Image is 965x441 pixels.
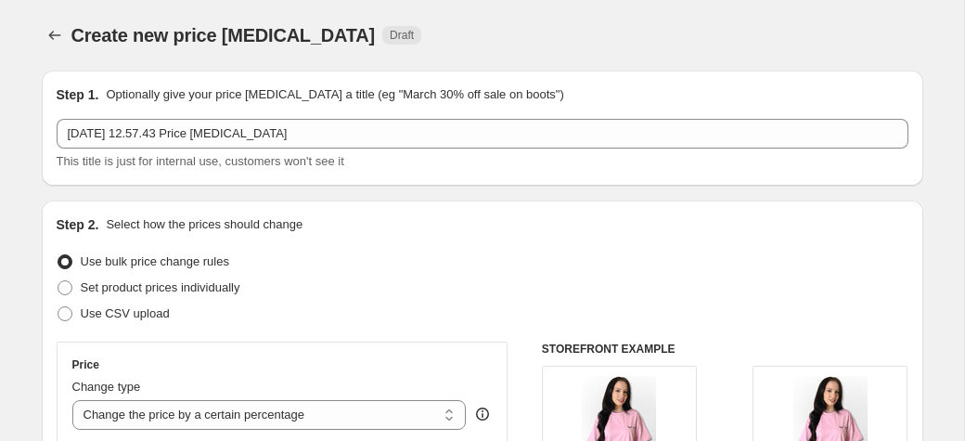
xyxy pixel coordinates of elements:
h3: Price [72,357,99,372]
span: Set product prices individually [81,280,240,294]
span: Create new price [MEDICAL_DATA] [71,25,376,45]
h2: Step 1. [57,85,99,104]
span: Use bulk price change rules [81,254,229,268]
button: Price change jobs [42,22,68,48]
span: Use CSV upload [81,306,170,320]
span: Change type [72,380,141,394]
p: Optionally give your price [MEDICAL_DATA] a title (eg "March 30% off sale on boots") [106,85,563,104]
h6: STOREFRONT EXAMPLE [542,342,908,357]
div: help [473,405,492,423]
span: Draft [390,28,414,43]
p: Select how the prices should change [106,215,302,234]
input: 30% off holiday sale [57,119,908,149]
span: This title is just for internal use, customers won't see it [57,154,344,168]
h2: Step 2. [57,215,99,234]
